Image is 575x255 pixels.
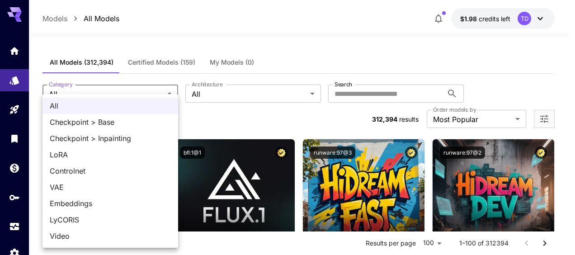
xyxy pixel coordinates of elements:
[50,117,171,127] span: Checkpoint > Base
[50,214,171,225] span: LyCORIS
[50,198,171,209] span: Embeddings
[50,165,171,176] span: Controlnet
[50,133,171,144] span: Checkpoint > Inpainting
[50,182,171,193] span: VAE
[50,100,171,111] span: All
[50,149,171,160] span: LoRA
[50,231,171,241] span: Video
